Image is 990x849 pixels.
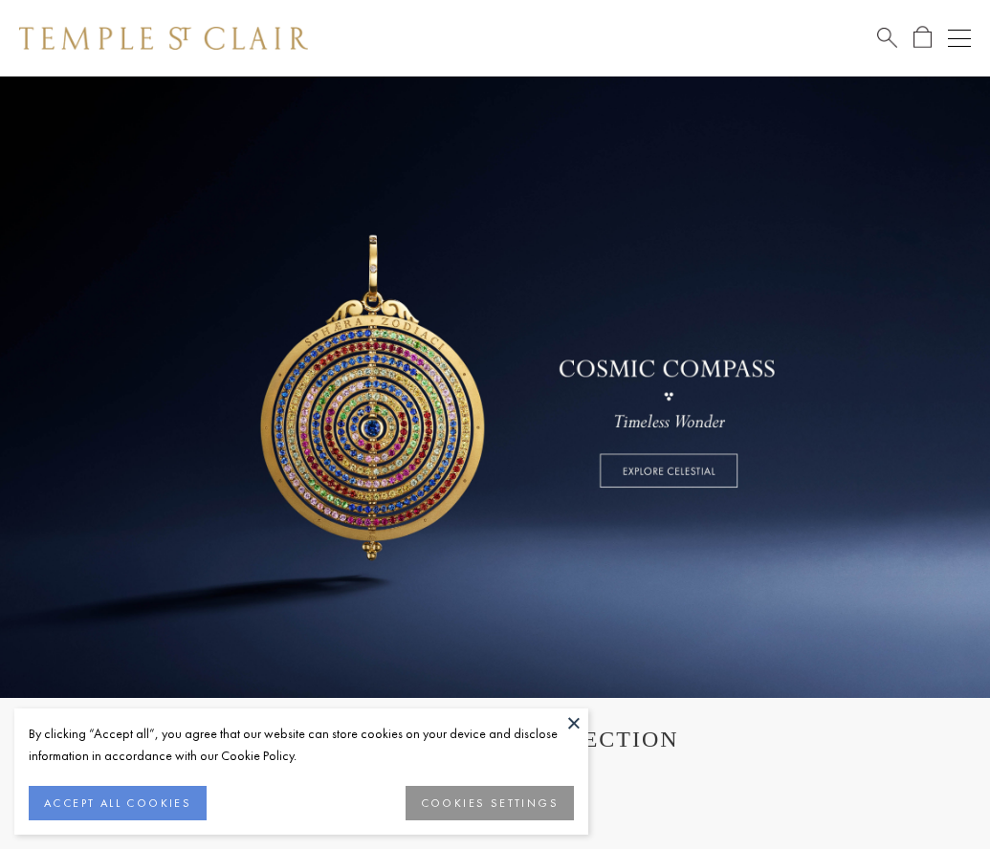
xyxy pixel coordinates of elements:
div: By clicking “Accept all”, you agree that our website can store cookies on your device and disclos... [29,723,574,767]
button: COOKIES SETTINGS [406,786,574,820]
button: ACCEPT ALL COOKIES [29,786,207,820]
button: Open navigation [948,27,971,50]
img: Temple St. Clair [19,27,308,50]
a: Open Shopping Bag [913,26,932,50]
a: Search [877,26,897,50]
